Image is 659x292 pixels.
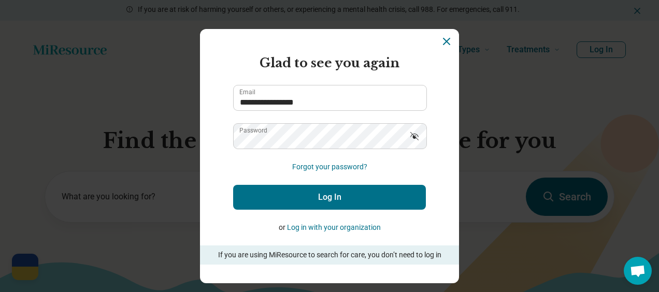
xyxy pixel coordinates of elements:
[214,250,445,260] p: If you are using MiResource to search for care, you don’t need to log in
[233,185,426,210] button: Log In
[233,54,426,72] h2: Glad to see you again
[292,162,367,172] button: Forgot your password?
[239,89,255,95] label: Email
[440,35,453,48] button: Dismiss
[233,222,426,233] p: or
[403,123,426,148] button: Show password
[287,222,381,233] button: Log in with your organization
[239,127,267,134] label: Password
[200,29,459,283] section: Login Dialog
